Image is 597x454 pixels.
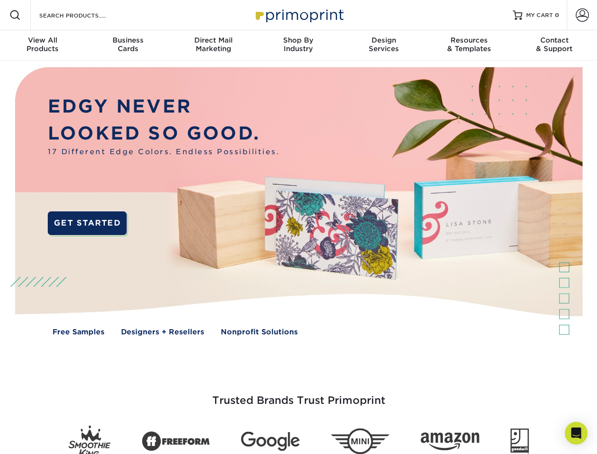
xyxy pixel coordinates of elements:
div: Open Intercom Messenger [565,422,588,445]
div: Marketing [171,36,256,53]
span: 0 [555,12,559,18]
h3: Trusted Brands Trust Primoprint [22,372,575,418]
input: SEARCH PRODUCTS..... [38,9,130,21]
div: Industry [256,36,341,53]
div: & Support [512,36,597,53]
span: Contact [512,36,597,44]
a: DesignServices [341,30,426,61]
span: Resources [426,36,511,44]
a: BusinessCards [85,30,170,61]
a: Free Samples [52,327,104,338]
img: Goodwill [510,428,529,454]
p: LOOKED SO GOOD. [48,120,279,147]
div: Services [341,36,426,53]
img: Primoprint [251,5,346,25]
p: EDGY NEVER [48,93,279,120]
a: Direct MailMarketing [171,30,256,61]
a: Nonprofit Solutions [221,327,298,338]
a: Shop ByIndustry [256,30,341,61]
span: Business [85,36,170,44]
a: GET STARTED [48,211,127,235]
span: Direct Mail [171,36,256,44]
a: Resources& Templates [426,30,511,61]
a: Contact& Support [512,30,597,61]
div: Cards [85,36,170,53]
iframe: Google Customer Reviews [2,425,80,451]
img: Amazon [421,433,479,451]
span: Design [341,36,426,44]
img: Google [241,432,300,451]
div: & Templates [426,36,511,53]
span: 17 Different Edge Colors. Endless Possibilities. [48,147,279,157]
a: Designers + Resellers [121,327,204,338]
span: Shop By [256,36,341,44]
span: MY CART [526,11,553,19]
